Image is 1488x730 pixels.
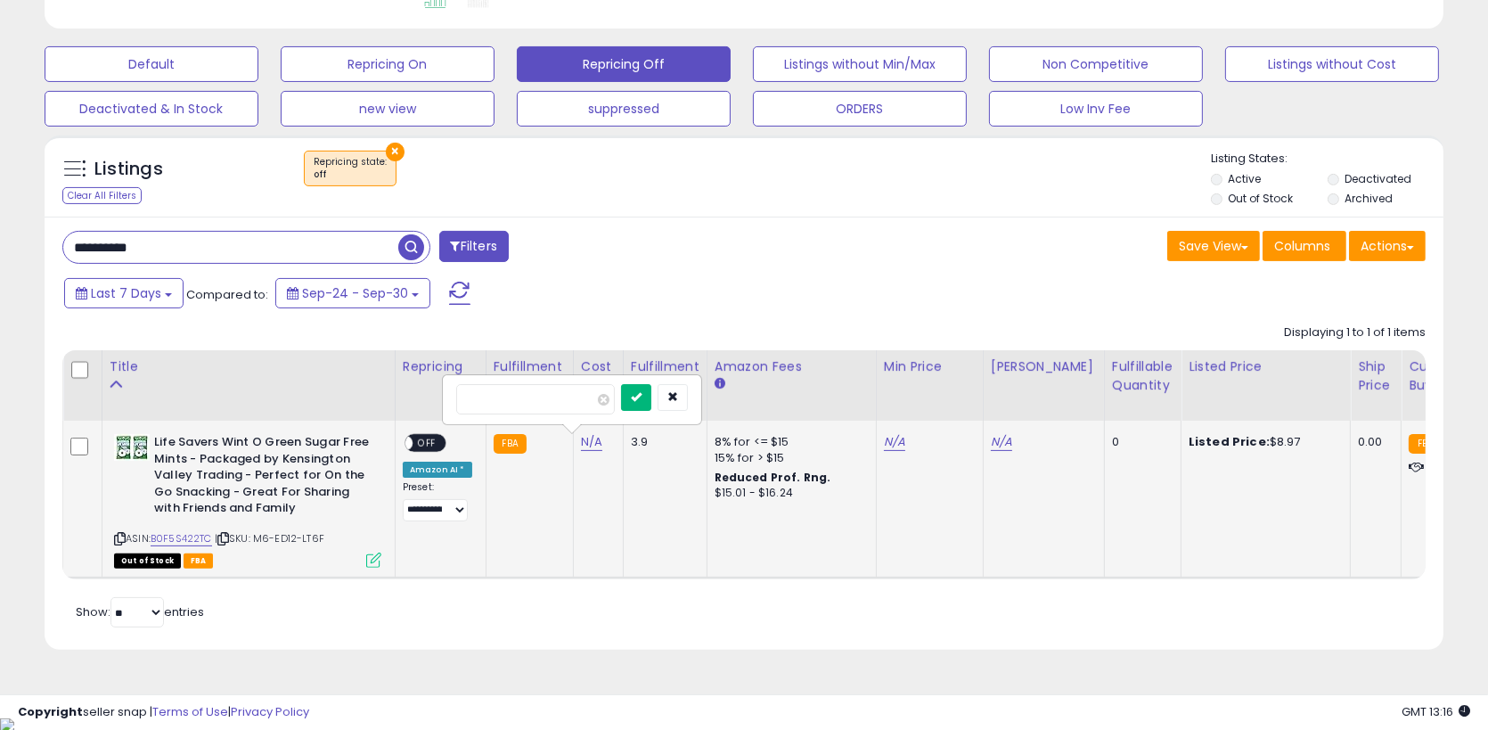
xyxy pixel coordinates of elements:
[413,436,441,451] span: OFF
[275,278,430,308] button: Sep-24 - Sep-30
[18,704,309,721] div: seller snap | |
[403,357,478,376] div: Repricing
[152,703,228,720] a: Terms of Use
[1358,357,1394,395] div: Ship Price
[1112,434,1167,450] div: 0
[439,231,509,262] button: Filters
[76,603,204,620] span: Show: entries
[114,554,181,569] span: All listings that are currently out of stock and unavailable for purchase on Amazon
[110,357,388,376] div: Title
[1349,231,1426,261] button: Actions
[631,357,699,395] div: Fulfillment Cost
[45,46,258,82] button: Default
[989,91,1203,127] button: Low Inv Fee
[281,91,495,127] button: new view
[753,91,967,127] button: ORDERS
[314,168,387,181] div: off
[1189,433,1270,450] b: Listed Price:
[45,91,258,127] button: Deactivated & In Stock
[1345,171,1411,186] label: Deactivated
[1358,434,1387,450] div: 0.00
[151,531,212,546] a: B0F5S422TC
[1211,151,1443,168] p: Listing States:
[715,434,863,450] div: 8% for <= $15
[1263,231,1346,261] button: Columns
[715,376,725,392] small: Amazon Fees.
[1284,324,1426,341] div: Displaying 1 to 1 of 1 items
[631,434,693,450] div: 3.9
[715,470,831,485] b: Reduced Prof. Rng.
[215,531,324,545] span: | SKU: M6-ED12-LT6F
[1225,46,1439,82] button: Listings without Cost
[715,486,863,501] div: $15.01 - $16.24
[1345,191,1393,206] label: Archived
[281,46,495,82] button: Repricing On
[1402,703,1470,720] span: 2025-10-8 13:16 GMT
[386,143,405,161] button: ×
[715,450,863,466] div: 15% for > $15
[186,286,268,303] span: Compared to:
[1167,231,1260,261] button: Save View
[581,357,616,376] div: Cost
[517,91,731,127] button: suppressed
[403,462,472,478] div: Amazon AI *
[884,433,905,451] a: N/A
[114,434,150,461] img: 51mwMzdC30L._SL40_.jpg
[64,278,184,308] button: Last 7 Days
[302,284,408,302] span: Sep-24 - Sep-30
[1409,434,1442,454] small: FBA
[231,703,309,720] a: Privacy Policy
[989,46,1203,82] button: Non Competitive
[494,434,527,454] small: FBA
[494,357,566,376] div: Fulfillment
[753,46,967,82] button: Listings without Min/Max
[403,481,472,521] div: Preset:
[517,46,731,82] button: Repricing Off
[18,703,83,720] strong: Copyright
[62,187,142,204] div: Clear All Filters
[114,434,381,566] div: ASIN:
[1274,237,1330,255] span: Columns
[91,284,161,302] span: Last 7 Days
[1189,357,1343,376] div: Listed Price
[884,357,976,376] div: Min Price
[991,433,1012,451] a: N/A
[1112,357,1173,395] div: Fulfillable Quantity
[154,434,371,521] b: Life Savers Wint O Green Sugar Free Mints - Packaged by Kensington Valley Trading - Perfect for O...
[1228,191,1293,206] label: Out of Stock
[94,157,163,182] h5: Listings
[1228,171,1261,186] label: Active
[715,357,869,376] div: Amazon Fees
[184,554,214,569] span: FBA
[991,357,1097,376] div: [PERSON_NAME]
[314,155,387,182] span: Repricing state :
[581,433,602,451] a: N/A
[1189,434,1337,450] div: $8.97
